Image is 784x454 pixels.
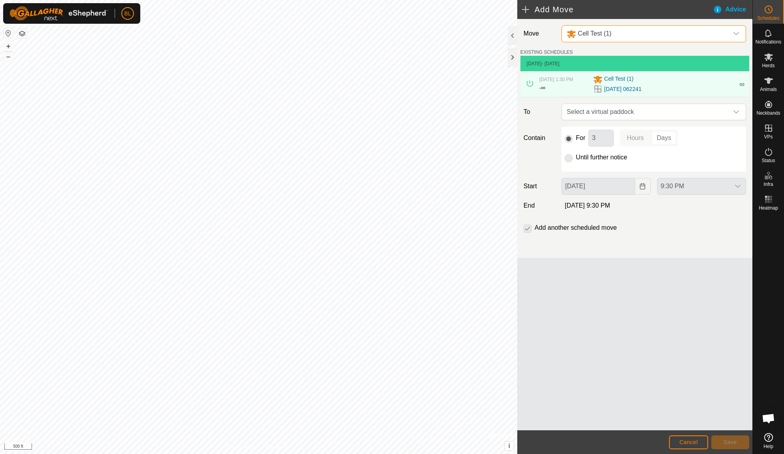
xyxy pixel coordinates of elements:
[724,439,737,445] span: Save
[520,201,559,210] label: End
[728,104,744,120] div: dropdown trigger
[728,26,744,42] div: dropdown trigger
[124,9,131,18] span: BL
[759,206,778,210] span: Heatmap
[505,442,514,450] button: i
[520,49,573,56] label: EXISTING SCHEDULES
[542,61,560,66] span: - [DATE]
[522,5,713,14] h2: Add Move
[541,84,545,91] span: ∞
[266,444,290,451] a: Contact Us
[763,182,773,187] span: Infra
[17,29,27,38] button: Map Layers
[539,77,573,82] span: [DATE] 1:30 PM
[756,111,780,115] span: Neckbands
[520,104,559,120] label: To
[563,104,728,120] span: Select a virtual paddock
[679,439,698,445] span: Cancel
[604,85,642,93] a: [DATE] 062241
[761,158,775,163] span: Status
[4,42,13,51] button: +
[739,80,744,88] span: ∞
[520,182,559,191] label: Start
[509,443,510,449] span: i
[764,134,773,139] span: VPs
[520,25,559,42] label: Move
[757,16,779,21] span: Schedules
[535,225,617,231] label: Add another scheduled move
[539,83,545,93] div: -
[576,135,585,141] label: For
[565,202,610,209] span: [DATE] 9:30 PM
[756,40,781,44] span: Notifications
[4,52,13,61] button: –
[576,154,627,161] label: Until further notice
[9,6,108,21] img: Gallagher Logo
[520,133,559,143] label: Contain
[563,26,728,42] span: Cell Test
[753,430,784,452] a: Help
[711,435,749,449] button: Save
[713,5,752,14] div: Advice
[669,435,708,449] button: Cancel
[757,407,780,430] div: Open chat
[227,444,257,451] a: Privacy Policy
[635,178,651,195] button: Choose Date
[527,61,542,66] span: [DATE]
[763,444,773,449] span: Help
[604,75,633,84] span: Cell Test (1)
[762,63,775,68] span: Herds
[578,30,611,37] span: Cell Test (1)
[4,28,13,38] button: Reset Map
[760,87,777,92] span: Animals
